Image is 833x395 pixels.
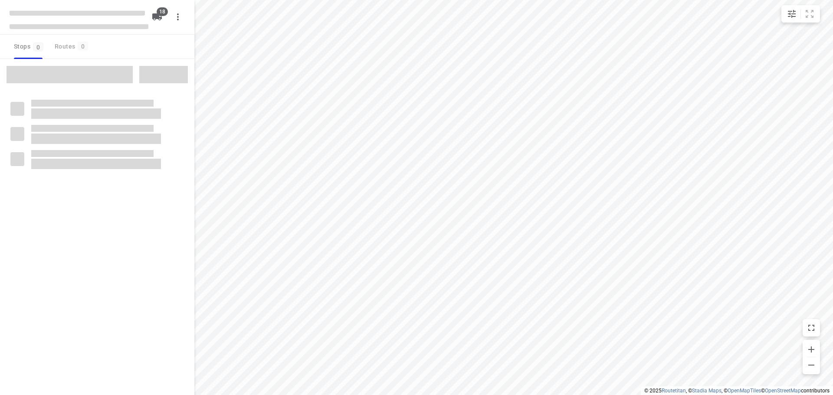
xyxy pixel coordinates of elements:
[783,5,800,23] button: Map settings
[728,388,761,394] a: OpenMapTiles
[765,388,801,394] a: OpenStreetMap
[662,388,686,394] a: Routetitan
[781,5,820,23] div: small contained button group
[644,388,830,394] li: © 2025 , © , © © contributors
[692,388,721,394] a: Stadia Maps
